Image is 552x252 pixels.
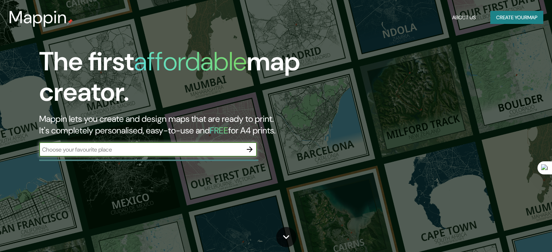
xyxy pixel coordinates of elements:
[134,45,247,78] h1: affordable
[487,224,544,244] iframe: Help widget launcher
[9,7,67,28] h3: Mappin
[210,125,228,136] h5: FREE
[67,19,73,25] img: mappin-pin
[490,11,543,24] button: Create yourmap
[449,11,479,24] button: About Us
[39,113,315,136] h2: Mappin lets you create and design maps that are ready to print. It's completely personalised, eas...
[39,46,315,113] h1: The first map creator.
[39,145,242,154] input: Choose your favourite place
